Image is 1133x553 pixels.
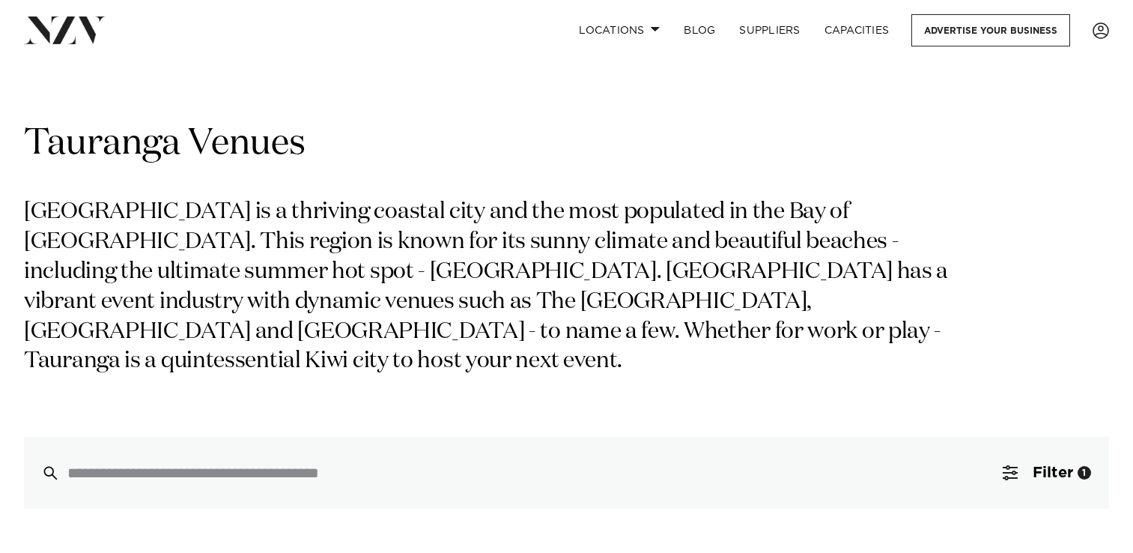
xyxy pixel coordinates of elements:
a: BLOG [672,14,727,46]
a: Locations [567,14,672,46]
span: Filter [1033,465,1073,480]
img: nzv-logo.png [24,16,106,43]
h1: Tauranga Venues [24,121,1109,168]
a: Advertise your business [911,14,1070,46]
a: Capacities [812,14,902,46]
p: [GEOGRAPHIC_DATA] is a thriving coastal city and the most populated in the Bay of [GEOGRAPHIC_DAT... [24,198,950,377]
a: SUPPLIERS [727,14,812,46]
button: Filter1 [985,437,1109,509]
div: 1 [1078,466,1091,480]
